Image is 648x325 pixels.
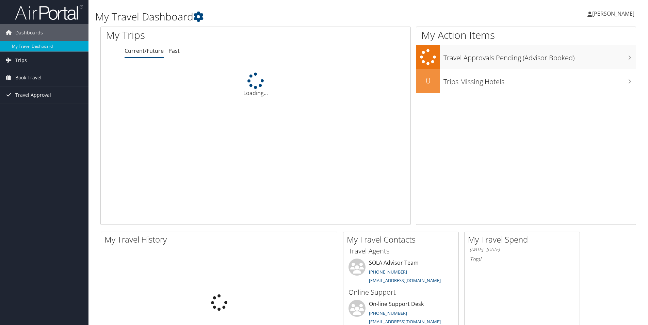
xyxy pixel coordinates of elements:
[15,52,27,69] span: Trips
[369,310,407,316] a: [PHONE_NUMBER]
[369,319,441,325] a: [EMAIL_ADDRESS][DOMAIN_NAME]
[369,269,407,275] a: [PHONE_NUMBER]
[125,47,164,55] a: Current/Future
[15,24,43,41] span: Dashboards
[15,87,51,104] span: Travel Approval
[416,45,636,69] a: Travel Approvals Pending (Advisor Booked)
[349,246,453,256] h3: Travel Agents
[443,74,636,87] h3: Trips Missing Hotels
[592,10,634,17] span: [PERSON_NAME]
[347,234,458,245] h2: My Travel Contacts
[104,234,337,245] h2: My Travel History
[416,69,636,93] a: 0Trips Missing Hotels
[443,50,636,63] h3: Travel Approvals Pending (Advisor Booked)
[349,288,453,297] h3: Online Support
[468,234,580,245] h2: My Travel Spend
[416,75,440,86] h2: 0
[369,277,441,283] a: [EMAIL_ADDRESS][DOMAIN_NAME]
[15,4,83,20] img: airportal-logo.png
[470,246,574,253] h6: [DATE] - [DATE]
[168,47,180,55] a: Past
[95,10,459,24] h1: My Travel Dashboard
[587,3,641,24] a: [PERSON_NAME]
[345,259,457,287] li: SOLA Advisor Team
[416,28,636,42] h1: My Action Items
[15,69,42,86] span: Book Travel
[470,256,574,263] h6: Total
[101,73,410,97] div: Loading...
[106,28,276,42] h1: My Trips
